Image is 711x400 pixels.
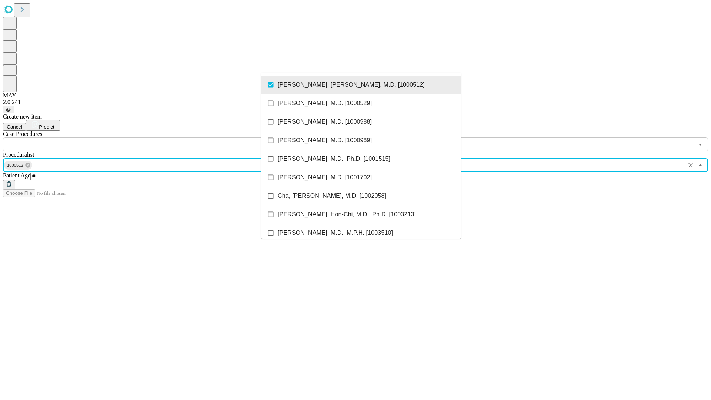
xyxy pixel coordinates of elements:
[695,139,705,150] button: Open
[26,120,60,131] button: Predict
[3,151,34,158] span: Proceduralist
[7,124,22,130] span: Cancel
[685,160,696,170] button: Clear
[39,124,54,130] span: Predict
[278,99,372,108] span: [PERSON_NAME], M.D. [1000529]
[4,161,32,170] div: 1000512
[278,117,372,126] span: [PERSON_NAME], M.D. [1000988]
[278,136,372,145] span: [PERSON_NAME], M.D. [1000989]
[278,173,372,182] span: [PERSON_NAME], M.D. [1001702]
[278,80,425,89] span: [PERSON_NAME], [PERSON_NAME], M.D. [1000512]
[3,172,30,179] span: Patient Age
[3,106,14,113] button: @
[3,123,26,131] button: Cancel
[278,191,386,200] span: Cha, [PERSON_NAME], M.D. [1002058]
[4,161,26,170] span: 1000512
[278,229,393,237] span: [PERSON_NAME], M.D., M.P.H. [1003510]
[3,99,708,106] div: 2.0.241
[3,131,42,137] span: Scheduled Procedure
[3,92,708,99] div: MAY
[278,210,416,219] span: [PERSON_NAME], Hon-Chi, M.D., Ph.D. [1003213]
[695,160,705,170] button: Close
[278,154,390,163] span: [PERSON_NAME], M.D., Ph.D. [1001515]
[6,107,11,112] span: @
[3,113,42,120] span: Create new item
